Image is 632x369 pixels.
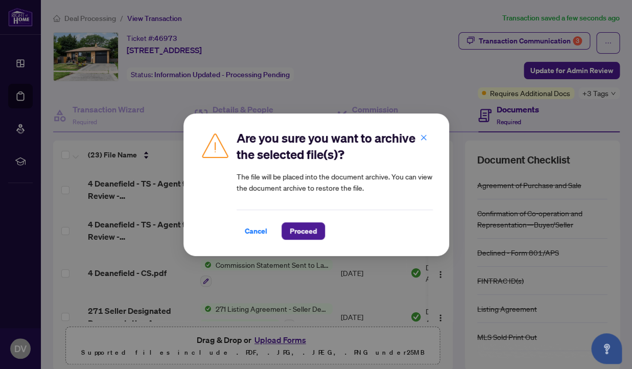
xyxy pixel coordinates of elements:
button: Cancel [237,222,275,240]
button: Open asap [591,333,622,364]
span: close [420,133,427,141]
img: Caution Icon [200,130,230,160]
h2: Are you sure you want to archive the selected file(s)? [237,130,433,163]
span: Cancel [245,223,267,239]
button: Proceed [282,222,325,240]
span: Proceed [290,223,317,239]
article: The file will be placed into the document archive. You can view the document archive to restore t... [237,171,433,193]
